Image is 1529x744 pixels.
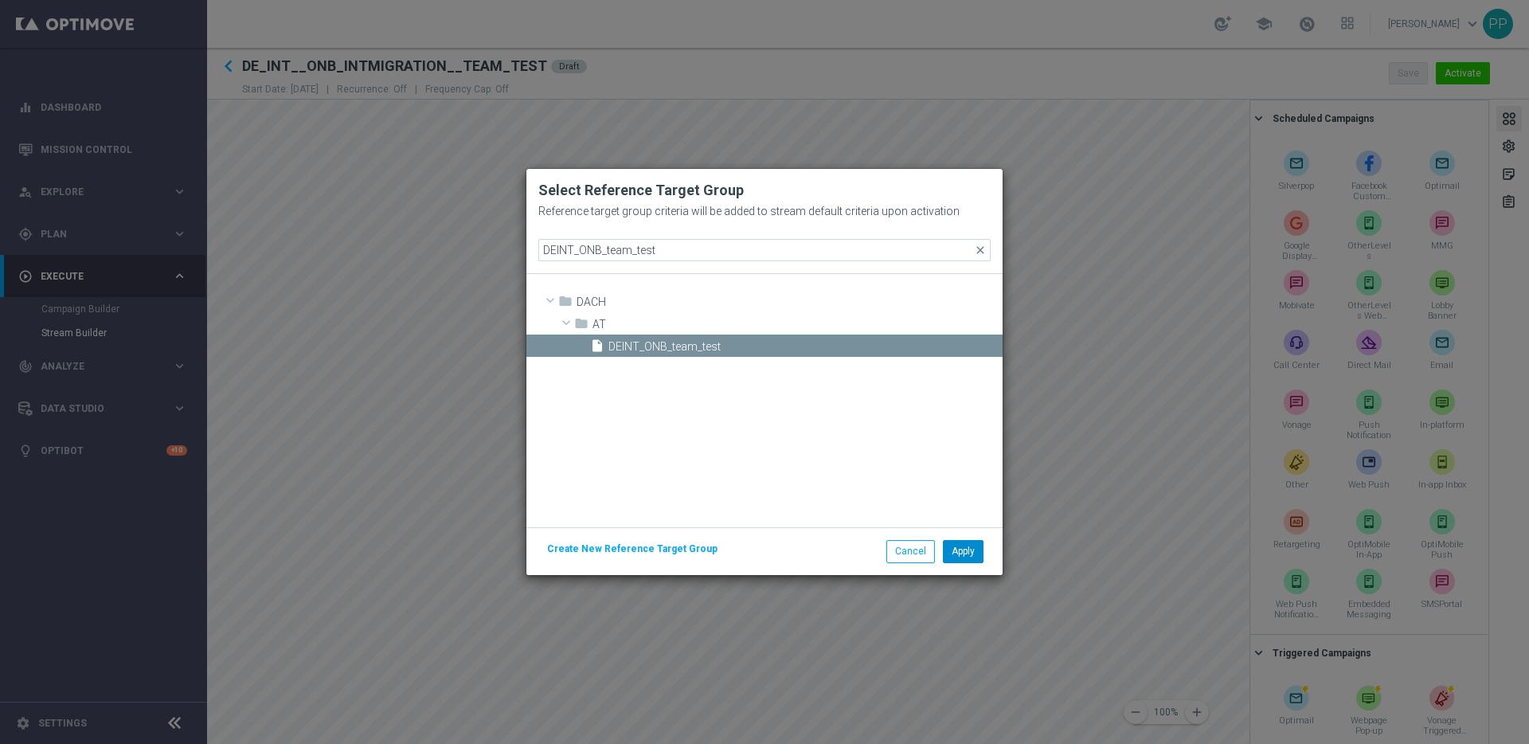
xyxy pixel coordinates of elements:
h2: Reference target group criteria will be added to stream default criteria upon activation [538,205,960,217]
i: insert_drive_file [590,339,604,357]
span: AT [592,318,1003,331]
span: DEINT_ONB_team_test [608,340,1003,354]
h2: Select Reference Target Group [538,181,991,200]
i: folder [574,316,589,335]
button: Create New Reference Target Group [546,540,719,558]
span: close [974,244,987,256]
button: Cancel [886,540,935,562]
span: DACH [577,296,1003,309]
i: folder [558,294,573,312]
span: Create New Reference Target Group [547,543,718,554]
button: Apply [943,540,983,562]
input: Quick find Target Group [538,239,991,261]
